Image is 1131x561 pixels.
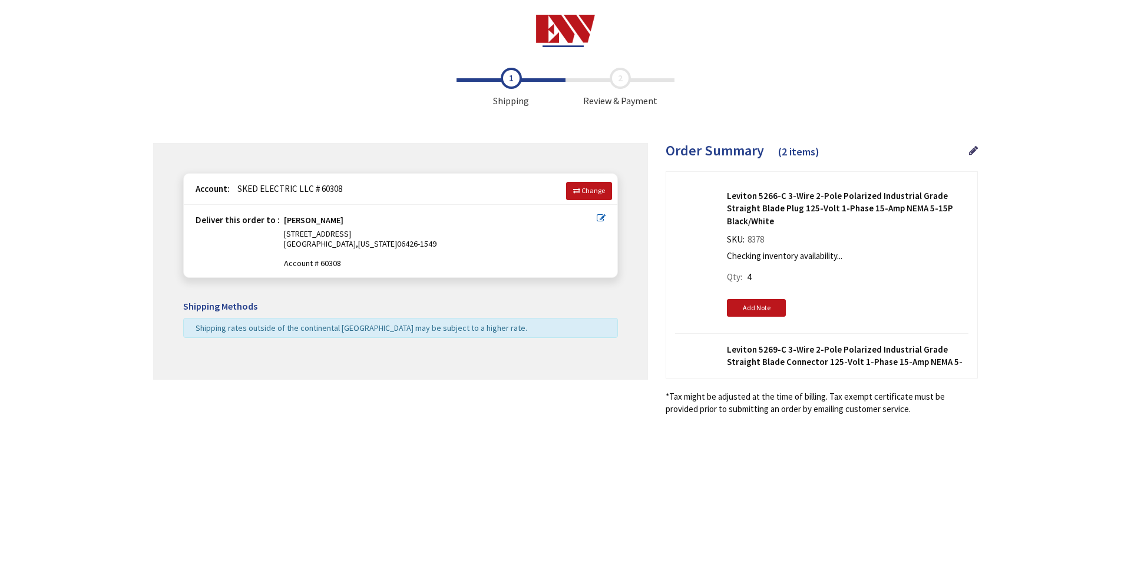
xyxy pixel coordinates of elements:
strong: Account: [196,183,230,194]
strong: Leviton 5269-C 3-Wire 2-Pole Polarized Industrial Grade Straight Blade Connector 125-Volt 1-Phase... [727,343,968,381]
span: Shipping rates outside of the continental [GEOGRAPHIC_DATA] may be subject to a higher rate. [196,323,527,333]
span: Order Summary [666,141,764,160]
div: SKU: [727,233,767,250]
span: 4 [747,271,751,283]
span: (2 items) [778,145,819,158]
a: Change [566,182,612,200]
span: 06426-1549 [397,238,436,249]
span: [US_STATE] [358,238,397,249]
strong: Leviton 5266-C 3-Wire 2-Pole Polarized Industrial Grade Straight Blade Plug 125-Volt 1-Phase 15-A... [727,190,968,227]
span: SKED ELECTRIC LLC # 60308 [232,183,342,194]
span: [STREET_ADDRESS] [284,228,351,239]
img: Electrical Wholesalers, Inc. [536,15,596,47]
span: [GEOGRAPHIC_DATA], [284,238,358,249]
strong: Deliver this order to : [196,214,280,225]
h5: Shipping Methods [183,301,618,312]
span: Shipping [457,68,565,108]
span: Account # 60308 [284,258,597,268]
p: Checking inventory availability... [727,250,963,262]
: *Tax might be adjusted at the time of billing. Tax exempt certificate must be provided prior to s... [666,390,978,416]
span: Review & Payment [565,68,674,108]
span: 8378 [745,234,767,245]
strong: [PERSON_NAME] [284,215,343,229]
span: Change [581,186,605,195]
span: Qty [727,271,740,283]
